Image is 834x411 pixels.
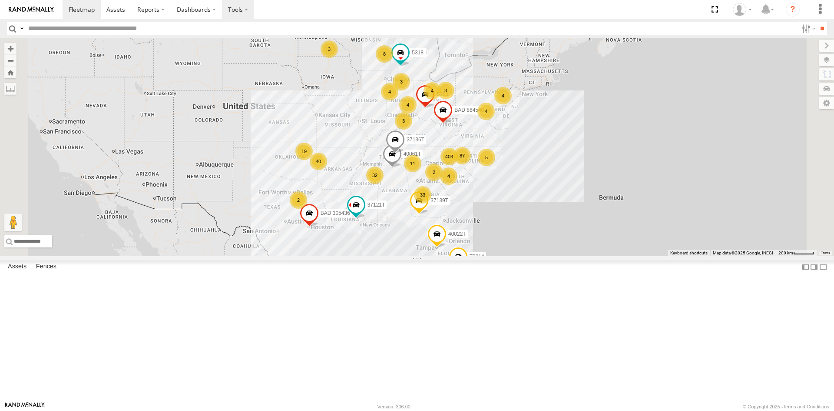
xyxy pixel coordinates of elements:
button: Drag Pegman onto the map to open Street View [4,214,22,231]
span: 200 km [778,251,793,255]
div: 4 [399,96,417,114]
div: 4 [424,82,441,100]
a: Terms and Conditions [783,404,829,409]
img: rand-logo.svg [9,7,54,13]
div: 87 [453,147,471,164]
span: 5318 [412,49,424,55]
button: Zoom Home [4,67,17,78]
button: Map Scale: 200 km per 44 pixels [776,250,817,256]
div: 8 [376,45,393,63]
div: 4 [494,87,512,104]
span: BAD 305436 [321,210,350,216]
label: Search Query [18,22,25,35]
div: 19 [295,143,313,160]
div: Brian Winn [730,3,755,16]
span: T3214 [470,254,484,260]
div: 4 [381,83,398,100]
a: Terms (opens in new tab) [821,251,830,255]
span: 37136T [407,137,424,143]
div: 2 [425,164,443,181]
button: Keyboard shortcuts [670,250,708,256]
span: 40022T [448,231,466,237]
div: Version: 306.00 [377,404,410,409]
div: 2 [290,191,307,209]
span: Map data ©2025 Google, INEGI [713,251,773,255]
a: Visit our Website [5,402,45,411]
div: 3 [321,40,338,58]
div: 403 [440,148,458,165]
div: 3 [393,73,410,90]
div: 33 [414,186,431,204]
span: 37139T [430,197,448,204]
span: 40061T [404,151,421,157]
div: 3 [437,82,454,99]
div: 4 [477,103,495,120]
div: © Copyright 2025 - [743,404,829,409]
div: 11 [404,155,421,172]
button: Zoom in [4,43,17,54]
div: 40 [310,153,327,170]
label: Measure [4,83,17,95]
label: Search Filter Options [798,22,817,35]
label: Hide Summary Table [819,261,827,273]
div: 5 [478,149,495,166]
div: 32 [366,167,384,184]
span: BAD 884540 [454,107,484,113]
label: Dock Summary Table to the Left [801,261,810,273]
div: 4 [440,167,457,185]
i: ? [786,3,800,17]
span: 37121T [367,202,385,208]
button: Zoom out [4,54,17,67]
div: 3 [395,112,412,130]
label: Assets [3,261,31,273]
label: Dock Summary Table to the Right [810,261,818,273]
label: Map Settings [819,97,834,109]
label: Fences [32,261,61,273]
